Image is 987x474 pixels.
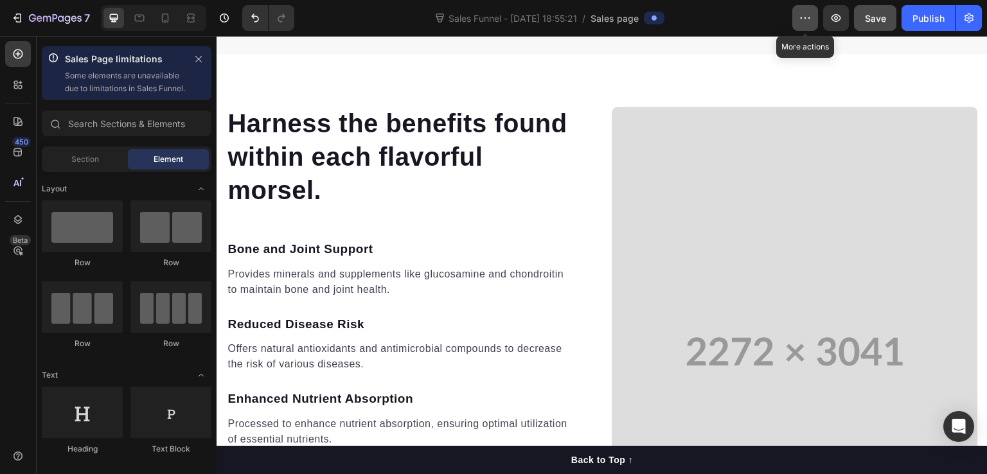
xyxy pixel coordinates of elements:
[65,69,186,95] p: Some elements are unavailable due to limitations in Sales Funnel.
[242,5,294,31] div: Undo/Redo
[5,5,96,31] button: 7
[191,365,211,385] span: Toggle open
[217,36,987,474] iframe: Design area
[865,13,886,24] span: Save
[12,137,31,147] div: 450
[130,443,211,455] div: Text Block
[130,257,211,268] div: Row
[591,12,639,25] span: Sales page
[42,443,123,455] div: Heading
[10,235,31,245] div: Beta
[42,257,123,268] div: Row
[65,51,186,67] p: Sales Page limitations
[912,12,945,25] div: Publish
[42,338,123,349] div: Row
[902,5,956,31] button: Publish
[582,12,585,25] span: /
[42,110,211,136] input: Search Sections & Elements
[446,12,580,25] span: Sales Funnel - [DATE] 18:55:21
[71,154,99,165] span: Section
[191,179,211,199] span: Toggle open
[130,338,211,349] div: Row
[854,5,896,31] button: Save
[154,154,183,165] span: Element
[42,369,58,381] span: Text
[42,183,67,195] span: Layout
[84,10,90,26] p: 7
[355,417,416,431] div: Back to Top ↑
[943,411,974,442] div: Open Intercom Messenger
